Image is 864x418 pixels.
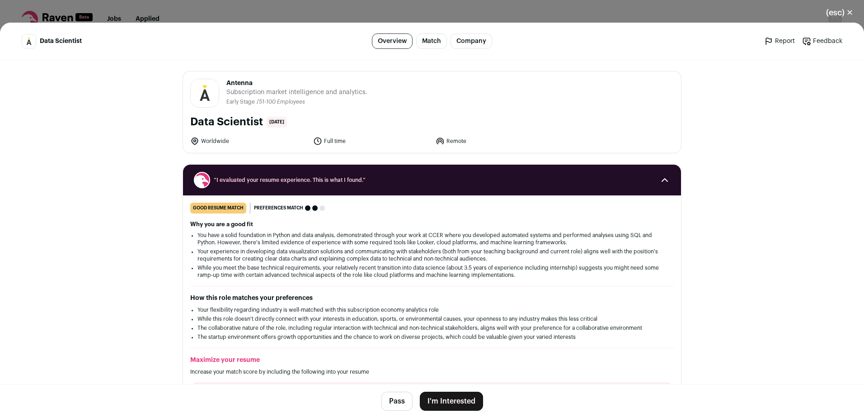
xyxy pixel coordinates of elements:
a: Match [416,33,447,49]
span: “I evaluated your resume experience. This is what I found.” [214,176,650,184]
a: Feedback [802,37,842,46]
h2: Maximize your resume [190,356,674,365]
li: Full time [313,137,431,146]
p: Increase your match score by including the following into your resume [190,368,674,375]
li: The collaborative nature of the role, including regular interaction with technical and non-techni... [197,324,667,332]
li: / [257,99,305,105]
button: I'm Interested [420,392,483,411]
span: [DATE] [267,117,287,128]
h2: How this role matches your preferences [190,294,674,303]
li: Remote [436,137,553,146]
li: Worldwide [190,137,308,146]
button: Close modal [815,3,864,23]
span: Data Scientist [40,37,82,46]
span: Preferences match [254,204,303,213]
img: 686aefb0799dd9b4cb081acb471088b09622f5867561e9cb5dcaf67d9b74f834.jpg [22,34,36,48]
li: You have a solid foundation in Python and data analysis, demonstrated through your work at CCER w... [197,232,667,246]
span: Antenna [226,79,367,88]
a: Report [764,37,795,46]
li: The startup environment offers growth opportunities and the chance to work on diverse projects, w... [197,333,667,341]
div: good resume match [190,203,246,214]
li: Early Stage [226,99,257,105]
span: Subscription market intelligence and analytics. [226,88,367,97]
span: 51-100 Employees [259,99,305,104]
h1: Data Scientist [190,115,263,129]
li: While this role doesn't directly connect with your interests in education, sports, or environment... [197,315,667,323]
h2: Why you are a good fit [190,221,674,228]
li: Your experience in developing data visualization solutions and communicating with stakeholders (b... [197,248,667,262]
a: Company [451,33,492,49]
button: Pass [381,392,413,411]
a: Overview [372,33,413,49]
li: While you meet the base technical requirements, your relatively recent transition into data scien... [197,264,667,279]
li: Your flexibility regarding industry is well-matched with this subscription economy analytics role [197,306,667,313]
img: 686aefb0799dd9b4cb081acb471088b09622f5867561e9cb5dcaf67d9b74f834.jpg [191,79,219,107]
